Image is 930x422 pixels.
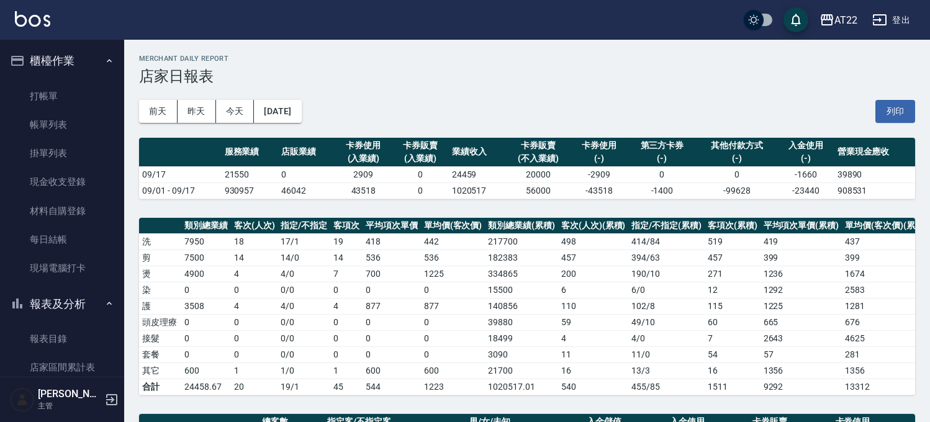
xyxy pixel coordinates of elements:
td: 0 [363,330,421,346]
td: 54 [705,346,761,362]
th: 指定/不指定 [278,218,330,234]
td: 519 [705,233,761,249]
th: 客次(人次)(累積) [558,218,629,234]
a: 每日結帳 [5,225,119,254]
th: 店販業績 [278,138,335,167]
td: 12 [705,282,761,298]
h5: [PERSON_NAME] [38,388,101,400]
td: 14 / 0 [278,249,330,266]
td: 1225 [761,298,842,314]
td: 0 [181,330,231,346]
th: 單均價(客次價) [421,218,485,234]
td: 908531 [834,182,915,199]
td: 399 [761,249,842,266]
td: 15500 [485,282,558,298]
div: (-) [780,152,831,165]
button: 櫃檯作業 [5,45,119,77]
h2: Merchant Daily Report [139,55,915,63]
td: 414 / 84 [628,233,705,249]
td: 21550 [222,166,279,182]
td: 0 [363,314,421,330]
a: 現金收支登錄 [5,168,119,196]
button: 前天 [139,100,178,123]
td: 4 [231,266,278,282]
td: 200 [558,266,629,282]
td: 接髮 [139,330,181,346]
button: save [783,7,808,32]
td: 455/85 [628,379,705,395]
td: 7500 [181,249,231,266]
td: 4900 [181,266,231,282]
th: 服務業績 [222,138,279,167]
td: 0 [697,166,777,182]
td: 45 [330,379,363,395]
td: 0 [181,346,231,362]
td: 418 [363,233,421,249]
td: 43518 [335,182,392,199]
td: 0 [330,314,363,330]
td: 281 [842,346,929,362]
td: 457 [705,249,761,266]
td: 6 [558,282,629,298]
td: 4 [558,330,629,346]
td: 46042 [278,182,335,199]
td: 182383 [485,249,558,266]
td: 24458.67 [181,379,231,395]
td: 140856 [485,298,558,314]
td: 877 [363,298,421,314]
td: 11 / 0 [628,346,705,362]
td: 700 [363,266,421,282]
td: 57 [761,346,842,362]
div: (-) [574,152,625,165]
td: 2909 [335,166,392,182]
td: 110 [558,298,629,314]
th: 平均項次單價 [363,218,421,234]
button: AT22 [815,7,862,33]
div: 卡券使用 [338,139,389,152]
td: 套餐 [139,346,181,362]
td: 39880 [485,314,558,330]
div: (-) [700,152,774,165]
td: 頭皮理療 [139,314,181,330]
td: 4625 [842,330,929,346]
td: 60 [705,314,761,330]
td: 536 [421,249,485,266]
td: 0 [392,166,449,182]
td: 600 [363,362,421,379]
th: 營業現金應收 [834,138,915,167]
div: (-) [631,152,693,165]
a: 帳單列表 [5,110,119,139]
td: 護 [139,298,181,314]
td: 19 [330,233,363,249]
td: 0 [421,330,485,346]
td: 600 [181,362,231,379]
td: 498 [558,233,629,249]
td: 染 [139,282,181,298]
td: 56000 [505,182,571,199]
td: 0 [278,166,335,182]
td: 4 [231,298,278,314]
td: 1 [330,362,363,379]
td: 16 [558,362,629,379]
td: 1223 [421,379,485,395]
td: 13312 [842,379,929,395]
td: 9292 [761,379,842,395]
td: -23440 [777,182,834,199]
td: 3508 [181,298,231,314]
td: 0 [421,314,485,330]
button: 昨天 [178,100,216,123]
td: -2909 [571,166,628,182]
td: 燙 [139,266,181,282]
td: 676 [842,314,929,330]
img: Logo [15,11,50,27]
td: 394 / 63 [628,249,705,266]
td: 334865 [485,266,558,282]
td: 0 [392,182,449,199]
td: 442 [421,233,485,249]
td: 0 [421,282,485,298]
td: 1292 [761,282,842,298]
td: 剪 [139,249,181,266]
td: 1281 [842,298,929,314]
div: 卡券使用 [574,139,625,152]
td: 3090 [485,346,558,362]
